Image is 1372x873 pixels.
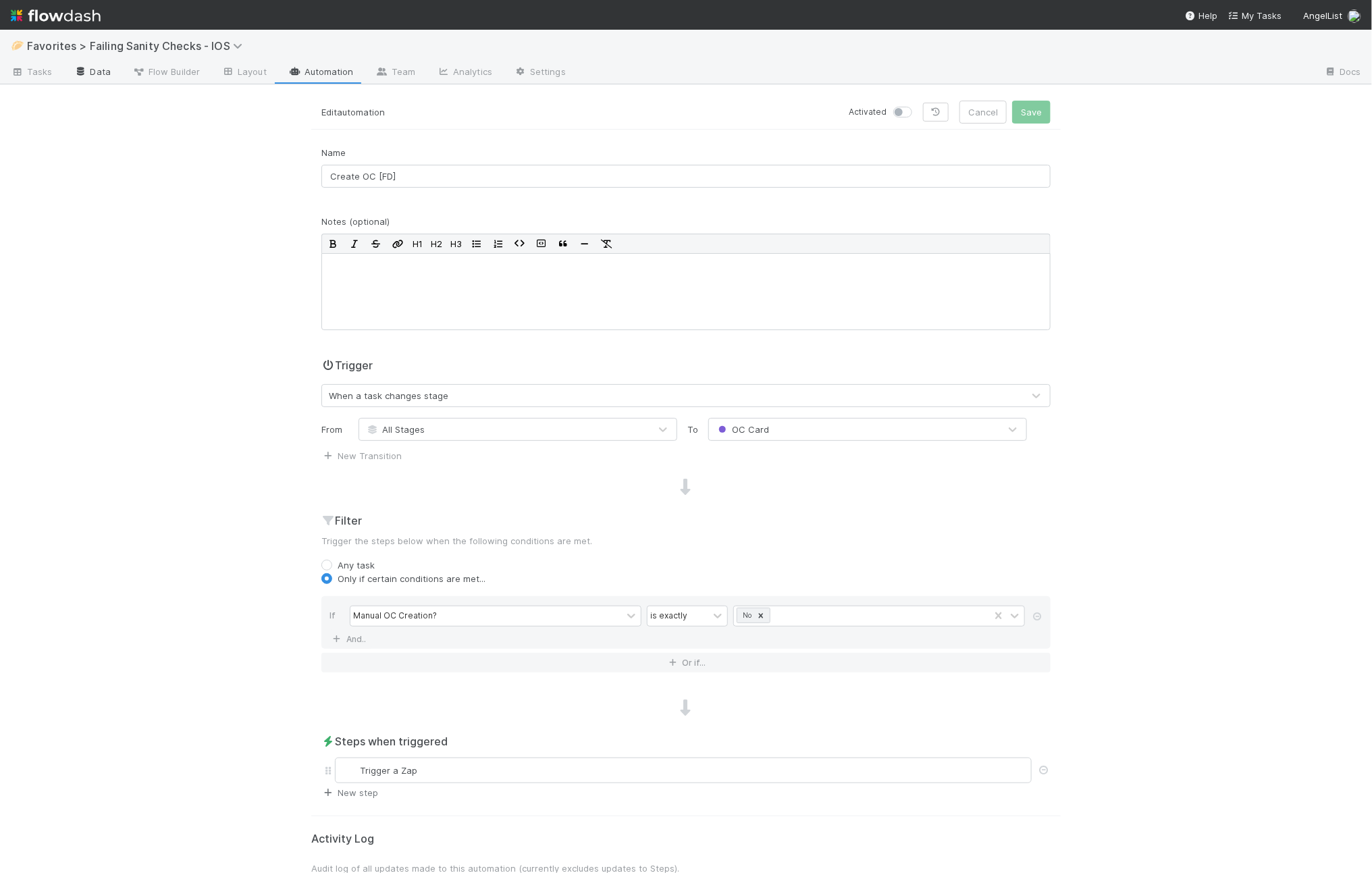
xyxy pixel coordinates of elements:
a: Analytics [426,62,503,84]
img: zapier-logo-6a0a5e15dd7e324a8df7.svg [341,766,354,775]
button: Horizontal Rule [574,234,596,253]
label: Any task [338,558,375,572]
div: When a task changes stage [329,389,448,402]
a: Docs [1313,62,1372,84]
a: My Tasks [1228,9,1282,22]
span: My Tasks [1228,10,1282,21]
span: 🥟 [11,40,24,51]
span: Tasks [11,65,53,78]
div: Trigger a Zap [341,764,1026,777]
button: H3 [446,234,466,253]
div: To [677,418,708,441]
a: New step [321,787,378,798]
span: Flow Builder [132,65,200,78]
small: Activated [849,106,887,118]
button: Save [1012,101,1051,124]
button: Edit Link [387,234,408,253]
button: Code [509,234,531,253]
label: Notes (optional) [321,215,390,228]
div: No [739,608,754,623]
p: Edit automation [321,102,676,123]
a: New Transition [321,450,402,461]
button: H1 [408,234,427,253]
a: Team [365,62,426,84]
a: Flow Builder [122,62,211,84]
span: Favorites > Failing Sanity Checks - IOS [27,39,249,53]
button: Ordered List [487,234,509,253]
label: Name [321,146,346,159]
button: Strikethrough [365,234,387,253]
button: Blockquote [552,234,574,253]
button: Remove Format [596,234,617,253]
a: And.. [329,629,372,649]
a: Automation [278,62,365,84]
label: Only if certain conditions are met... [338,572,485,585]
h2: Trigger [321,357,373,373]
div: Help [1185,9,1217,22]
span: All Stages [366,424,425,435]
button: H2 [427,234,446,253]
a: Layout [211,62,278,84]
a: Settings [503,62,577,84]
button: Italic [344,234,365,253]
h2: Steps when triggered [321,733,1051,749]
span: AngelList [1303,10,1342,21]
div: Manual OC Creation? [353,610,437,622]
button: Bullet List [466,234,487,253]
p: Trigger the steps below when the following conditions are met. [321,534,1051,548]
div: is exactly [650,610,687,622]
button: Cancel [959,101,1007,124]
h5: Activity Log [311,832,1061,846]
button: Code Block [531,234,552,253]
a: Data [63,62,122,84]
div: From [311,418,359,441]
img: logo-inverted-e16ddd16eac7371096b0.svg [11,4,101,27]
img: avatar_12dd09bb-393f-4edb-90ff-b12147216d3f.png [1348,9,1361,23]
button: Or if... [321,653,1051,672]
button: Bold [322,234,344,253]
div: If [329,606,350,629]
span: OC Card [716,424,769,435]
h2: Filter [321,512,1051,529]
